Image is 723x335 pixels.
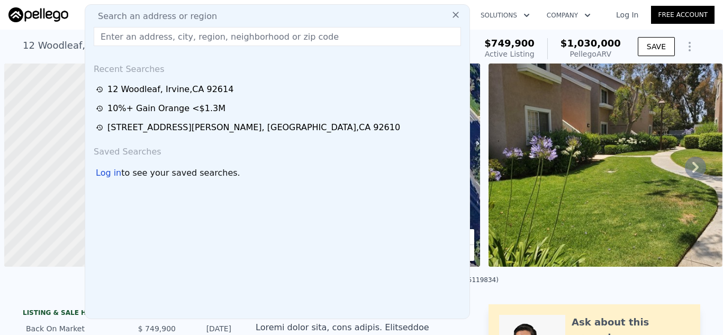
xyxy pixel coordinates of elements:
div: 12 Woodleaf , Irvine , CA 92614 [107,83,233,96]
div: Recent Searches [89,55,465,80]
span: $1,030,000 [561,38,621,49]
span: to see your saved searches. [121,167,240,179]
a: 10%+ Gain Orange <$1.3M [96,102,462,115]
a: Free Account [651,6,715,24]
button: Solutions [472,6,538,25]
button: Show Options [679,36,700,57]
span: Active Listing [485,50,535,58]
div: 12 Woodleaf , Irvine , CA 92614 [23,38,168,53]
a: 12 Woodleaf, Irvine,CA 92614 [96,83,462,96]
span: $749,900 [484,38,535,49]
div: LISTING & SALE HISTORY [23,309,234,319]
div: Back On Market [26,323,120,334]
button: Company [538,6,599,25]
span: $ 749,900 [138,324,176,333]
span: Search an address or region [89,10,217,23]
div: [DATE] [184,323,231,334]
div: Log in [96,167,121,179]
img: Pellego [8,7,68,22]
div: Pellego ARV [561,49,621,59]
img: Sale: 166393856 Parcel: 61468736 [489,64,722,267]
a: [STREET_ADDRESS][PERSON_NAME], [GEOGRAPHIC_DATA],CA 92610 [96,121,462,134]
div: [STREET_ADDRESS][PERSON_NAME] , [GEOGRAPHIC_DATA] , CA 92610 [107,121,400,134]
a: Log In [603,10,651,20]
input: Enter an address, city, region, neighborhood or zip code [94,27,461,46]
div: Saved Searches [89,137,465,162]
button: SAVE [638,37,675,56]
